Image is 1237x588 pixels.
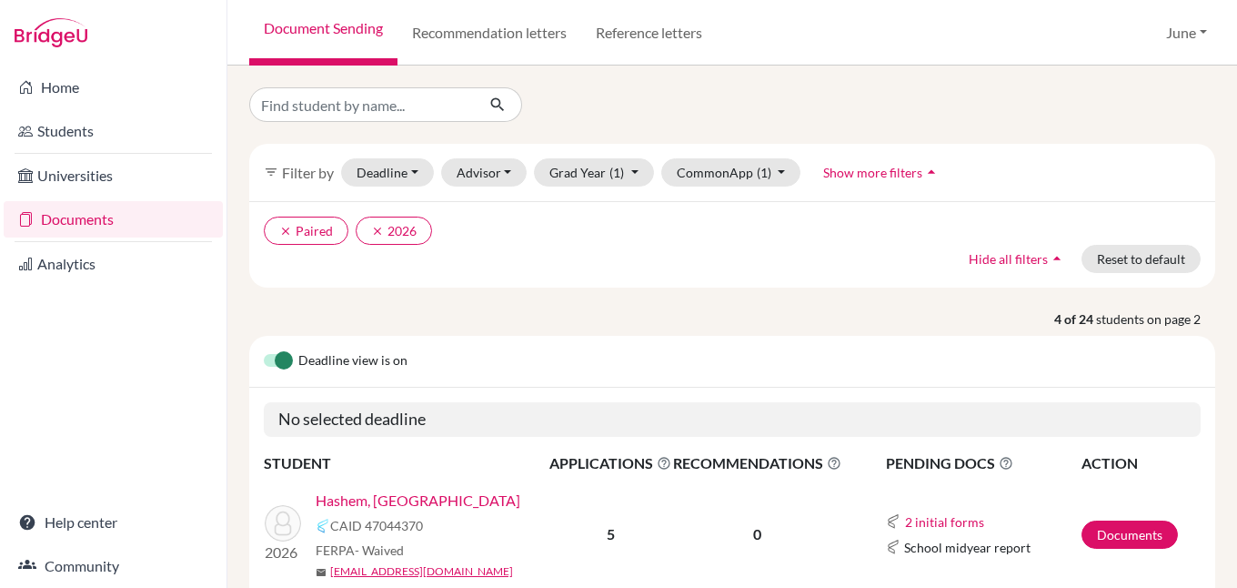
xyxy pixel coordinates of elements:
b: 5 [607,525,615,542]
span: Hide all filters [969,251,1048,267]
span: CAID 47044370 [330,516,423,535]
button: Advisor [441,158,528,187]
span: (1) [609,165,624,180]
span: PENDING DOCS [886,452,1080,474]
h5: No selected deadline [264,402,1201,437]
a: Hashem, [GEOGRAPHIC_DATA] [316,490,520,512]
span: mail [316,567,327,578]
i: arrow_drop_up [1048,249,1066,268]
img: Bridge-U [15,18,87,47]
span: Deadline view is on [298,350,407,372]
button: clearPaired [264,217,348,245]
button: June [1158,15,1215,50]
span: RECOMMENDATIONS [673,452,841,474]
button: Show more filtersarrow_drop_up [808,158,956,187]
span: Filter by [282,164,334,181]
img: Common App logo [886,514,900,529]
span: APPLICATIONS [549,452,671,474]
span: FERPA [316,541,404,560]
th: ACTION [1081,451,1201,475]
a: Analytics [4,246,223,282]
span: School midyear report [904,538,1031,557]
span: students on page 2 [1096,309,1215,329]
a: Community [4,548,223,584]
img: Common App logo [316,519,330,533]
a: Students [4,113,223,149]
input: Find student by name... [249,87,475,122]
a: Documents [1081,521,1178,549]
button: CommonApp(1) [661,158,801,187]
p: 2026 [265,542,301,563]
a: [EMAIL_ADDRESS][DOMAIN_NAME] [330,563,513,580]
button: Grad Year(1) [534,158,654,187]
i: filter_list [264,165,278,179]
th: STUDENT [264,451,548,475]
p: 0 [673,523,841,545]
span: Show more filters [823,165,922,180]
button: clear2026 [356,217,432,245]
img: Common App logo [886,540,900,554]
a: Universities [4,157,223,194]
i: arrow_drop_up [922,163,940,181]
a: Help center [4,504,223,541]
button: 2 initial forms [904,512,985,532]
span: - Waived [355,542,404,558]
button: Hide all filtersarrow_drop_up [953,245,1081,273]
i: clear [371,225,384,238]
img: Hashem, Lojain [265,505,301,542]
button: Reset to default [1081,245,1201,273]
a: Home [4,69,223,106]
a: Documents [4,201,223,238]
strong: 4 of 24 [1054,309,1096,329]
i: clear [279,225,292,238]
button: Deadline [341,158,434,187]
span: (1) [757,165,771,180]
